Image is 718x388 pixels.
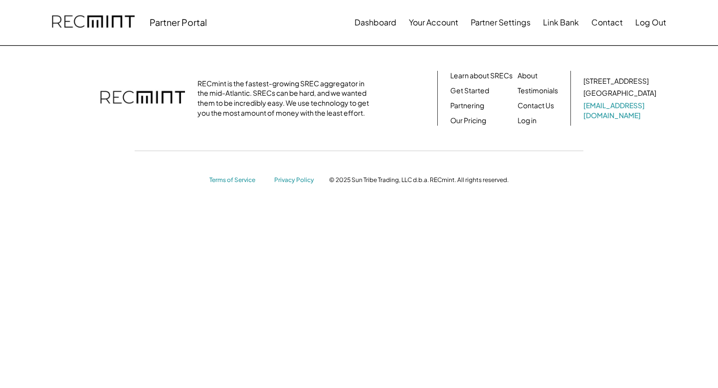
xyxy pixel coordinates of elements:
div: [STREET_ADDRESS] [583,76,649,86]
a: Partnering [450,101,484,111]
button: Contact [591,12,623,32]
button: Your Account [409,12,458,32]
button: Dashboard [355,12,396,32]
a: Contact Us [518,101,554,111]
button: Link Bank [543,12,579,32]
img: recmint-logotype%403x.png [100,81,185,116]
div: [GEOGRAPHIC_DATA] [583,88,656,98]
img: recmint-logotype%403x.png [52,5,135,39]
a: Terms of Service [209,176,264,185]
a: Testimonials [518,86,558,96]
a: About [518,71,538,81]
a: Privacy Policy [274,176,319,185]
button: Log Out [635,12,666,32]
button: Partner Settings [471,12,531,32]
div: © 2025 Sun Tribe Trading, LLC d.b.a. RECmint. All rights reserved. [329,176,509,184]
a: Get Started [450,86,489,96]
a: [EMAIL_ADDRESS][DOMAIN_NAME] [583,101,658,120]
div: RECmint is the fastest-growing SREC aggregator in the mid-Atlantic. SRECs can be hard, and we wan... [197,79,374,118]
a: Our Pricing [450,116,486,126]
a: Log in [518,116,537,126]
a: Learn about SRECs [450,71,513,81]
div: Partner Portal [150,16,207,28]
